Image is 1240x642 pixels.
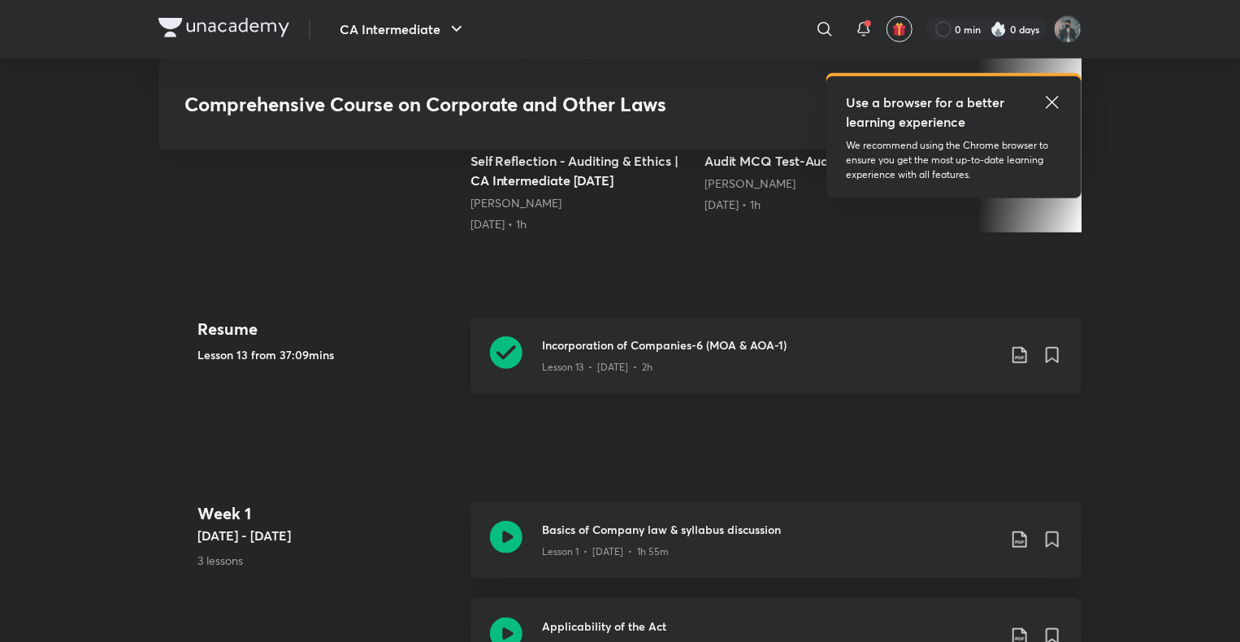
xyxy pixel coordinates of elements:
p: Lesson 13 • [DATE] • 2h [542,360,653,375]
h5: [DATE] - [DATE] [197,526,457,545]
div: 20th Jul • 1h [470,216,692,232]
h5: Lesson 13 from 37:09mins [197,346,457,363]
img: Harsh Raj [1054,15,1082,43]
h3: Incorporation of Companies-6 (MOA & AOA-1) [542,336,997,354]
p: Lesson 1 • [DATE] • 1h 55m [542,544,669,559]
div: Ankit Oberoi [705,176,926,192]
a: Company Logo [158,18,289,41]
img: streak [991,21,1007,37]
button: CA Intermediate [330,13,476,46]
p: 3 lessons [197,552,457,569]
h5: Self Reflection - Auditing & Ethics | CA Intermediate [DATE] [470,151,692,190]
a: Incorporation of Companies-6 (MOA & AOA-1)Lesson 13 • [DATE] • 2h [470,317,1082,414]
h5: Use a browser for a better learning experience [846,93,1008,132]
p: We recommend using the Chrome browser to ensure you get the most up-to-date learning experience w... [846,138,1062,182]
h3: Comprehensive Course on Corporate and Other Laws [184,93,821,116]
a: [PERSON_NAME] [705,176,796,191]
h4: Week 1 [197,501,457,526]
h3: Basics of Company law & syllabus discussion [542,521,997,538]
h5: Audit MCQ Test-Audit of FS [705,151,926,171]
h3: ⁠Applicability of the Act [542,618,997,635]
div: Ankit Oberoi [470,195,692,211]
img: avatar [892,22,907,37]
button: avatar [887,16,913,42]
h4: Resume [197,317,457,341]
div: 17th Aug • 1h [705,197,926,213]
img: Company Logo [158,18,289,37]
a: [PERSON_NAME] [470,195,561,210]
a: Basics of Company law & syllabus discussionLesson 1 • [DATE] • 1h 55m [470,501,1082,598]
